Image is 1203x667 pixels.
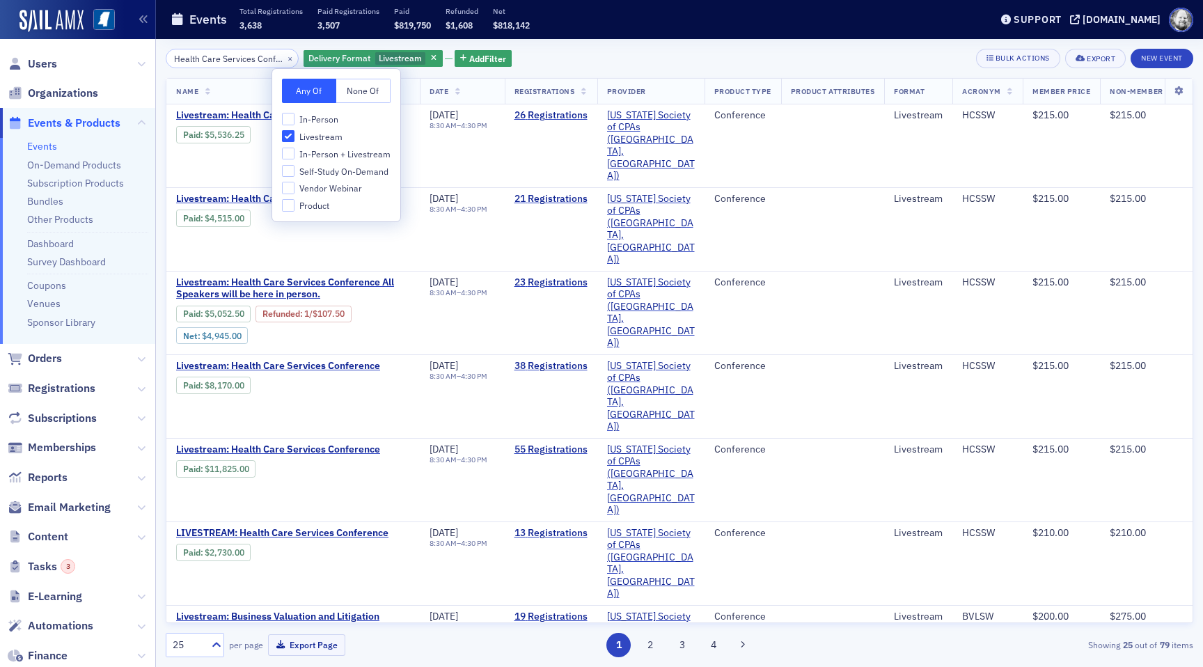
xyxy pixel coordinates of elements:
span: : [183,213,205,223]
input: Search… [166,49,299,68]
a: Venues [27,297,61,310]
div: Livestream [894,611,943,623]
div: Paid: 14 - $273000 [176,544,251,560]
time: 8:30 AM [430,371,457,381]
div: Paid: 27 - $553625 [176,126,251,143]
time: 4:30 PM [461,288,487,297]
span: Memberships [28,440,96,455]
span: $215.00 [1032,443,1069,455]
div: HCSSW [962,276,1013,289]
div: HCSSW [962,193,1013,205]
button: Any Of [282,79,336,103]
span: Finance [28,648,68,664]
span: Date [430,86,448,96]
span: $215.00 [1110,359,1146,372]
span: Email Marketing [28,500,111,515]
span: $1,608 [446,19,473,31]
button: × [284,52,297,64]
span: $5,052.50 [205,308,244,319]
button: 4 [702,633,726,657]
a: Subscription Products [27,177,124,189]
button: 1 [606,633,631,657]
div: Livestream [894,109,943,122]
a: Paid [183,308,200,319]
a: Registrations [8,381,95,396]
span: [DATE] [430,526,458,539]
a: Events [27,140,57,152]
div: Paid: 41 - $817000 [176,377,251,393]
div: HCSSW [962,109,1013,122]
div: Livestream [894,276,943,289]
span: Mississippi Society of CPAs (Ridgeland, MS) [607,109,695,182]
button: New Event [1131,49,1193,68]
div: [DOMAIN_NAME] [1083,13,1161,26]
span: $210.00 [1110,526,1146,539]
span: $5,536.25 [205,130,244,140]
label: In-Person [282,113,391,125]
span: Automations [28,618,93,634]
span: [DATE] [430,109,458,121]
span: Provider [607,86,646,96]
a: On-Demand Products [27,159,121,171]
div: Conference [714,444,771,456]
a: Paid [183,547,200,558]
span: Organizations [28,86,98,101]
span: $200.00 [1032,610,1069,622]
span: Product Attributes [791,86,874,96]
div: – [430,121,487,130]
span: Registrations [514,86,575,96]
a: Paid [183,213,200,223]
span: Events & Products [28,116,120,131]
div: Net: $494500 [176,327,248,344]
label: Livestream [282,130,391,143]
span: [DATE] [430,276,458,288]
span: $2,730.00 [205,547,244,558]
div: Showing out of items [860,638,1193,651]
label: per page [229,638,263,651]
span: Member Price [1032,86,1090,96]
div: HCSSW [962,360,1013,372]
label: In-Person + Livestream [282,148,391,160]
a: Livestream: Health Care Services Conference All Speakers will be here in person. [176,276,410,301]
div: Paid: 30 - $505250 [176,306,251,322]
div: 25 [173,638,203,652]
span: 3,507 [317,19,340,31]
time: 4:30 PM [461,455,487,464]
div: Paid: 22 - $451500 [176,210,251,226]
span: Users [28,56,57,72]
div: HCSSW [962,527,1013,540]
span: Non-Member Price [1110,86,1188,96]
time: 8:30 AM [430,120,457,130]
span: [DATE] [430,443,458,455]
button: Export Page [268,634,345,656]
span: Acronym [962,86,1001,96]
span: Registrations [28,381,95,396]
div: – [430,455,487,464]
div: – [430,205,487,214]
span: LIVESTREAM: Health Care Services Conference [176,527,410,540]
input: Self-Study On-Demand [282,165,294,178]
span: $215.00 [1110,192,1146,205]
span: Livestream: Health Care Services Conference [176,193,410,205]
span: [DATE] [430,610,458,622]
img: SailAMX [93,9,115,31]
a: Events & Products [8,116,120,131]
a: View Homepage [84,9,115,33]
time: 8:30 AM [430,204,457,214]
span: $8,170.00 [205,380,244,391]
span: Mississippi Society of CPAs (Ridgeland, MS) [607,444,695,517]
a: Livestream: Business Valuation and Litigation Services Conference [176,611,410,635]
time: 4:30 PM [461,120,487,130]
div: Livestream [894,444,943,456]
span: : [183,547,205,558]
p: Total Registrations [239,6,303,16]
span: Format [894,86,925,96]
a: Subscriptions [8,411,97,426]
div: Paid: 55 - $1182500 [176,460,255,477]
time: 8:30 AM [430,538,457,548]
a: 19 Registrations [514,611,588,623]
div: Livestream [304,50,443,68]
span: $215.00 [1110,443,1146,455]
